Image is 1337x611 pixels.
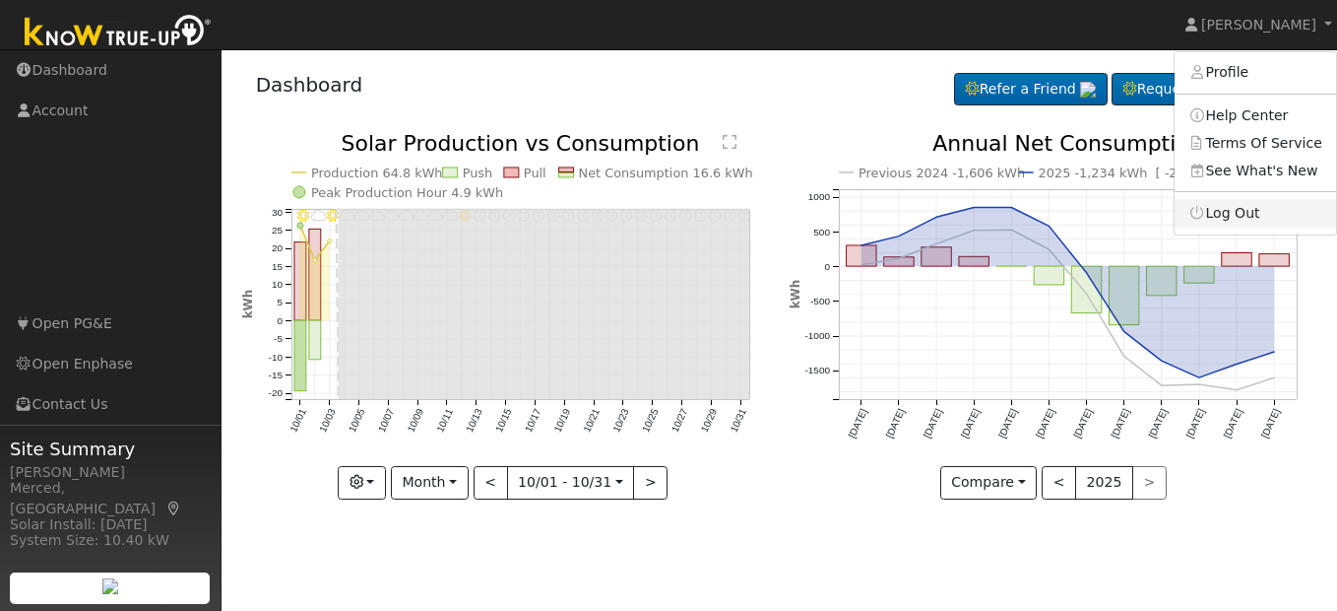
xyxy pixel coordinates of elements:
[970,204,978,212] circle: onclick=""
[507,466,635,500] button: 10/01 - 10/31
[1075,466,1133,500] button: 2025
[640,407,661,435] text: 10/25
[1042,466,1076,500] button: <
[311,185,503,200] text: Peak Production Hour 4.9 kWh
[1072,407,1095,440] text: [DATE]
[1046,223,1053,231] circle: onclick=""
[271,261,283,272] text: 15
[1034,407,1056,440] text: [DATE]
[1195,380,1203,388] circle: onclick=""
[102,578,118,594] img: retrieve
[10,514,211,535] div: Solar Install: [DATE]
[728,407,748,435] text: 10/31
[804,366,830,376] text: -1500
[268,352,283,363] text: -10
[1147,266,1178,296] rect: onclick=""
[578,166,752,180] text: Net Consumption 16.6 kWh
[922,407,944,440] text: [DATE]
[581,407,602,435] text: 10/21
[824,261,830,272] text: 0
[405,407,425,435] text: 10/09
[310,210,326,222] i: 10/02 - MostlyCloudy
[859,166,1025,180] text: Previous 2024 -1,606 kWh
[808,192,831,203] text: 1000
[391,466,469,500] button: Month
[895,255,903,263] circle: onclick=""
[1110,266,1140,325] rect: onclick=""
[296,223,302,229] circle: onclick=""
[268,370,283,380] text: -15
[1259,407,1282,440] text: [DATE]
[1110,407,1132,440] text: [DATE]
[165,501,183,516] a: Map
[1271,348,1279,356] circle: onclick=""
[1184,266,1215,283] rect: onclick=""
[1008,227,1016,235] circle: onclick=""
[308,320,320,360] rect: onclick=""
[932,214,940,222] circle: onclick=""
[375,407,396,435] text: 10/07
[723,134,736,150] text: 
[1034,266,1064,285] rect: onclick=""
[287,407,308,435] text: 10/01
[1175,129,1336,157] a: Terms Of Service
[1175,102,1336,129] a: Help Center
[551,407,572,435] text: 10/19
[1271,374,1279,382] circle: onclick=""
[1175,157,1336,184] a: See What's New
[847,407,869,440] text: [DATE]
[1120,353,1128,361] circle: onclick=""
[804,331,830,342] text: -1000
[810,296,830,306] text: -500
[1039,166,1219,180] text: 2025 -1,234 kWh [ -23.2% ]
[10,436,211,462] span: Site Summary
[1195,373,1203,381] circle: onclick=""
[1112,73,1303,106] a: Request a Cleaning
[1046,245,1053,253] circle: onclick=""
[462,166,492,180] text: Push
[932,131,1203,156] text: Annual Net Consumption
[1184,407,1207,440] text: [DATE]
[669,407,690,435] text: 10/27
[1158,382,1166,390] circle: onclick=""
[1083,269,1091,277] circle: onclick=""
[297,210,309,222] i: 10/01 - MostlyClear
[464,407,484,435] text: 10/13
[294,320,306,391] rect: onclick=""
[294,242,306,321] rect: onclick=""
[15,11,222,55] img: Know True-Up
[271,279,283,290] text: 10
[1222,253,1252,267] rect: onclick=""
[895,233,903,240] circle: onclick=""
[789,280,802,309] text: kWh
[493,407,514,435] text: 10/15
[1120,328,1128,336] circle: onclick=""
[1083,290,1091,298] circle: onclick=""
[327,210,339,222] i: 10/03 - MostlyClear
[308,230,320,321] rect: onclick=""
[970,227,978,235] circle: onclick=""
[922,247,952,266] rect: onclick=""
[1072,266,1103,312] rect: onclick=""
[996,407,1019,440] text: [DATE]
[1175,59,1336,87] a: Profile
[311,166,443,180] text: Production 64.8 kWh
[268,388,283,399] text: -20
[256,73,363,97] a: Dashboard
[474,466,508,500] button: <
[959,257,989,267] rect: onclick=""
[347,407,367,435] text: 10/05
[524,166,546,180] text: Pull
[1222,407,1244,440] text: [DATE]
[954,73,1108,106] a: Refer a Friend
[341,131,699,156] text: Solar Production vs Consumption
[884,257,915,266] rect: onclick=""
[277,298,283,308] text: 5
[10,530,211,551] div: System Size: 10.40 kW
[434,407,455,435] text: 10/11
[274,333,283,344] text: -5
[271,243,283,254] text: 20
[884,407,907,440] text: [DATE]
[523,407,543,435] text: 10/17
[940,466,1038,500] button: Compare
